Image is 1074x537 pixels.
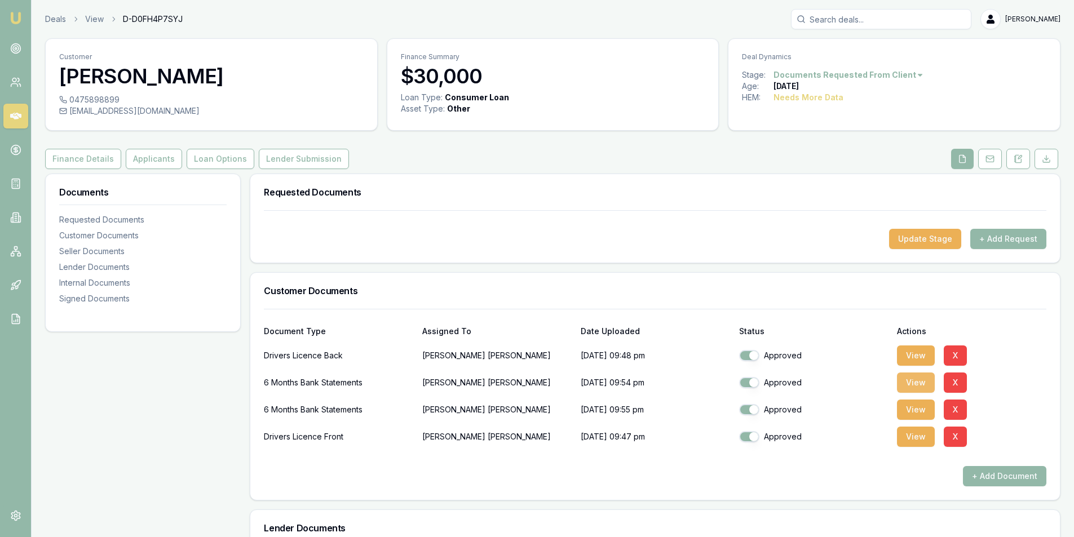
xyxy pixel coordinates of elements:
[264,344,413,367] div: Drivers Licence Back
[264,371,413,394] div: 6 Months Bank Statements
[401,92,443,103] div: Loan Type:
[59,214,227,225] div: Requested Documents
[739,327,889,335] div: Status
[264,523,1046,532] h3: Lender Documents
[897,345,935,366] button: View
[401,103,445,114] div: Asset Type :
[791,9,971,29] input: Search deals
[581,371,730,394] p: [DATE] 09:54 pm
[259,149,349,169] button: Lender Submission
[126,149,182,169] button: Applicants
[59,261,227,273] div: Lender Documents
[264,425,413,448] div: Drivers Licence Front
[581,327,730,335] div: Date Uploaded
[774,81,799,92] div: [DATE]
[257,149,351,169] a: Lender Submission
[422,344,572,367] p: [PERSON_NAME] [PERSON_NAME]
[739,350,889,361] div: Approved
[45,149,123,169] a: Finance Details
[739,431,889,442] div: Approved
[123,149,184,169] a: Applicants
[742,92,774,103] div: HEM:
[59,52,364,61] p: Customer
[581,344,730,367] p: [DATE] 09:48 pm
[897,427,935,447] button: View
[742,69,774,81] div: Stage:
[1005,15,1060,24] span: [PERSON_NAME]
[422,425,572,448] p: [PERSON_NAME] [PERSON_NAME]
[401,65,705,87] h3: $30,000
[897,400,935,420] button: View
[970,229,1046,249] button: + Add Request
[774,69,924,81] button: Documents Requested From Client
[264,188,1046,197] h3: Requested Documents
[742,52,1046,61] p: Deal Dynamics
[897,327,1046,335] div: Actions
[963,466,1046,486] button: + Add Document
[59,65,364,87] h3: [PERSON_NAME]
[897,372,935,393] button: View
[774,92,843,103] div: Needs More Data
[184,149,257,169] a: Loan Options
[59,277,227,289] div: Internal Documents
[742,81,774,92] div: Age:
[447,103,470,114] div: Other
[581,425,730,448] p: [DATE] 09:47 pm
[59,105,364,117] div: [EMAIL_ADDRESS][DOMAIN_NAME]
[422,398,572,421] p: [PERSON_NAME] [PERSON_NAME]
[445,92,509,103] div: Consumer Loan
[45,14,66,25] a: Deals
[59,188,227,197] h3: Documents
[944,345,967,366] button: X
[45,149,121,169] button: Finance Details
[59,293,227,304] div: Signed Documents
[944,427,967,447] button: X
[264,286,1046,295] h3: Customer Documents
[739,377,889,388] div: Approved
[85,14,104,25] a: View
[944,372,967,393] button: X
[59,94,364,105] div: 0475898899
[45,14,183,25] nav: breadcrumb
[9,11,23,25] img: emu-icon-u.png
[889,229,961,249] button: Update Stage
[59,246,227,257] div: Seller Documents
[401,52,705,61] p: Finance Summary
[264,327,413,335] div: Document Type
[422,371,572,394] p: [PERSON_NAME] [PERSON_NAME]
[739,404,889,415] div: Approved
[123,14,183,25] span: D-D0FH4P7SYJ
[187,149,254,169] button: Loan Options
[59,230,227,241] div: Customer Documents
[581,398,730,421] p: [DATE] 09:55 pm
[422,327,572,335] div: Assigned To
[264,398,413,421] div: 6 Months Bank Statements
[944,400,967,420] button: X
